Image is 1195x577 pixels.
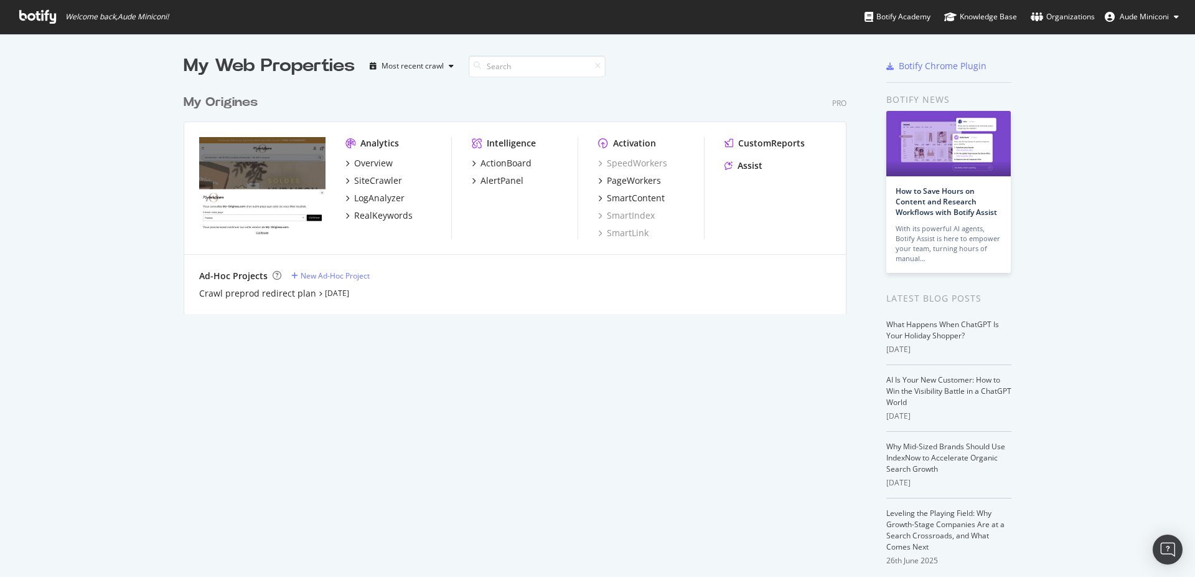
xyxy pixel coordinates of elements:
a: CustomReports [724,137,805,150]
a: Overview [345,157,393,169]
div: [DATE] [886,411,1011,422]
div: Assist [738,160,762,172]
a: AlertPanel [472,174,523,187]
div: PageWorkers [607,174,661,187]
a: ActionBoard [472,157,532,169]
div: 26th June 2025 [886,555,1011,566]
div: grid [184,79,856,314]
div: Knowledge Base [944,11,1017,23]
div: AlertPanel [480,174,523,187]
div: SiteCrawler [354,174,402,187]
div: Pro [832,98,846,108]
div: [DATE] [886,477,1011,489]
div: My Web Properties [184,54,355,79]
a: Leveling the Playing Field: Why Growth-Stage Companies Are at a Search Crossroads, and What Comes... [886,508,1005,552]
a: What Happens When ChatGPT Is Your Holiday Shopper? [886,319,999,341]
a: SmartIndex [598,209,655,222]
button: Most recent crawl [365,56,459,76]
div: Botify news [886,93,1011,107]
a: New Ad-Hoc Project [291,270,370,281]
a: Botify Chrome Plugin [886,60,986,72]
div: New Ad-Hoc Project [301,270,370,281]
div: With its powerful AI agents, Botify Assist is here to empower your team, turning hours of manual… [896,224,1001,264]
div: RealKeywords [354,209,413,222]
div: Intelligence [487,137,536,150]
div: Analytics [360,137,399,150]
div: My Origines [184,93,258,112]
div: Latest Blog Posts [886,292,1011,305]
input: Search [469,55,606,77]
span: Welcome back, Aude Miniconi ! [65,12,169,22]
a: SpeedWorkers [598,157,667,169]
div: Botify Academy [865,11,930,23]
img: my-origines.com [199,137,326,238]
div: LogAnalyzer [354,192,405,204]
a: SmartContent [598,192,665,204]
img: How to Save Hours on Content and Research Workflows with Botify Assist [886,111,1011,176]
div: [DATE] [886,344,1011,355]
a: [DATE] [325,288,349,298]
a: PageWorkers [598,174,661,187]
button: Aude Miniconi [1095,7,1189,27]
div: Open Intercom Messenger [1153,535,1183,565]
a: AI Is Your New Customer: How to Win the Visibility Battle in a ChatGPT World [886,374,1011,408]
a: SmartLink [598,227,649,239]
a: My Origines [184,93,263,112]
div: Most recent crawl [382,62,444,70]
a: LogAnalyzer [345,192,405,204]
div: CustomReports [738,137,805,150]
div: Ad-Hoc Projects [199,270,268,282]
a: How to Save Hours on Content and Research Workflows with Botify Assist [896,186,997,217]
div: Overview [354,157,393,169]
a: RealKeywords [345,209,413,222]
div: SmartContent [607,192,665,204]
div: ActionBoard [480,157,532,169]
a: Assist [724,160,762,172]
div: Activation [613,137,656,150]
div: Botify Chrome Plugin [899,60,986,72]
div: Organizations [1031,11,1095,23]
a: SiteCrawler [345,174,402,187]
a: Crawl preprod redirect plan [199,287,316,300]
span: Aude Miniconi [1120,11,1169,22]
a: Why Mid-Sized Brands Should Use IndexNow to Accelerate Organic Search Growth [886,441,1005,474]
